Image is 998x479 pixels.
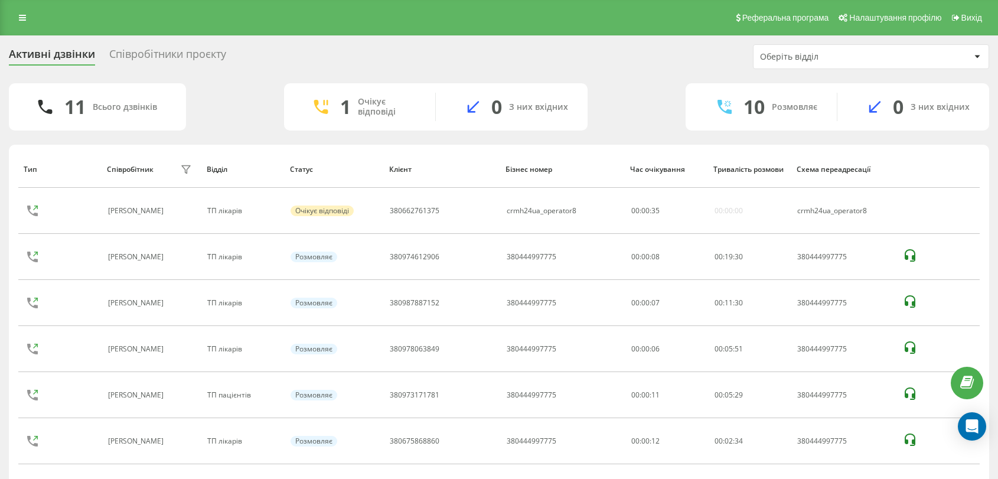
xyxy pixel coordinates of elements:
div: [PERSON_NAME] [108,345,167,353]
div: [PERSON_NAME] [108,391,167,399]
div: [PERSON_NAME] [108,207,167,215]
div: Розмовляє [772,102,817,112]
div: Відділ [207,165,279,174]
span: 00 [631,206,640,216]
span: 29 [735,390,743,400]
span: 00 [715,344,723,354]
div: Клієнт [389,165,495,174]
span: 05 [725,390,733,400]
div: Розмовляє [291,344,337,354]
div: 380444997775 [507,253,556,261]
span: 34 [735,436,743,446]
div: 380973171781 [390,391,439,399]
div: З них вхідних [911,102,970,112]
div: ТП лікарів [207,253,278,261]
div: Очікує відповіді [358,97,418,117]
div: : : [715,437,743,445]
span: 19 [725,252,733,262]
div: 1 [340,96,351,118]
div: 00:00:07 [631,299,702,307]
span: 51 [735,344,743,354]
div: 380675868860 [390,437,439,445]
div: 380444997775 [797,253,890,261]
div: 11 [64,96,86,118]
div: [PERSON_NAME] [108,253,167,261]
div: Статус [290,165,378,174]
div: Схема переадресації [797,165,891,174]
span: 05 [725,344,733,354]
div: 380662761375 [390,207,439,215]
div: : : [631,207,660,215]
div: 380444997775 [797,391,890,399]
span: 00 [715,390,723,400]
div: : : [715,299,743,307]
div: 380444997775 [507,299,556,307]
div: Бізнес номер [505,165,619,174]
div: Тривалість розмови [713,165,785,174]
span: 30 [735,298,743,308]
div: Розмовляє [291,298,337,308]
div: ТП лікарів [207,345,278,353]
div: Open Intercom Messenger [958,412,986,441]
div: Всього дзвінків [93,102,157,112]
div: [PERSON_NAME] [108,299,167,307]
span: Налаштування профілю [849,13,941,22]
div: Очікує відповіді [291,206,354,216]
div: ТП лікарів [207,207,278,215]
span: 00 [641,206,650,216]
div: З них вхідних [509,102,568,112]
div: Розмовляє [291,390,337,400]
span: 00 [715,298,723,308]
div: 380444997775 [797,437,890,445]
div: 00:00:08 [631,253,702,261]
div: Активні дзвінки [9,48,95,66]
div: crmh24ua_operator8 [797,207,890,215]
div: Співробітники проєкту [109,48,226,66]
div: : : [715,345,743,353]
span: 00 [715,436,723,446]
div: Розмовляє [291,252,337,262]
div: Час очікування [630,165,702,174]
div: 00:00:06 [631,345,702,353]
div: 0 [491,96,502,118]
div: 380444997775 [507,345,556,353]
div: : : [715,391,743,399]
div: 380974612906 [390,253,439,261]
span: 02 [725,436,733,446]
div: ТП лікарів [207,437,278,445]
div: 380444997775 [797,345,890,353]
div: Співробітник [107,165,154,174]
div: Розмовляє [291,436,337,447]
div: 00:00:12 [631,437,702,445]
div: 380444997775 [507,391,556,399]
div: ТП пацієнтів [207,391,278,399]
span: 35 [651,206,660,216]
div: Тип [24,165,96,174]
span: 30 [735,252,743,262]
div: 00:00:11 [631,391,702,399]
div: 10 [743,96,765,118]
span: Реферальна програма [742,13,829,22]
span: 00 [715,252,723,262]
div: 380444997775 [797,299,890,307]
div: [PERSON_NAME] [108,437,167,445]
span: 11 [725,298,733,308]
div: 00:00:00 [715,207,743,215]
div: 380978063849 [390,345,439,353]
div: crmh24ua_operator8 [507,207,576,215]
div: 0 [893,96,904,118]
div: ТП лікарів [207,299,278,307]
div: : : [715,253,743,261]
div: Оберіть відділ [760,52,901,62]
span: Вихід [961,13,982,22]
div: 380987887152 [390,299,439,307]
div: 380444997775 [507,437,556,445]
